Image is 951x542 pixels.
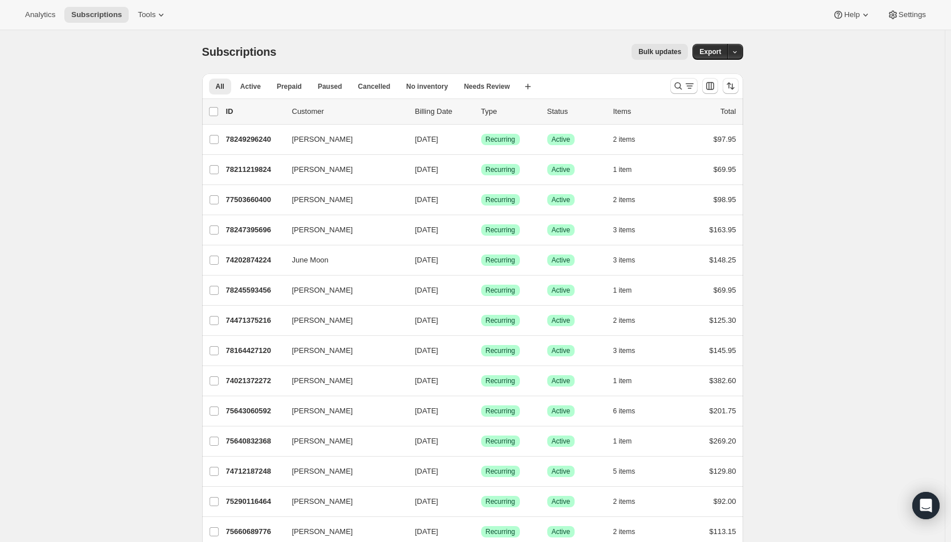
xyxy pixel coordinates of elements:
button: Search and filter results [670,78,698,94]
span: [DATE] [415,195,438,204]
span: 1 item [613,286,632,295]
button: 1 item [613,373,645,389]
p: Total [720,106,736,117]
span: Recurring [486,316,515,325]
p: 78211219824 [226,164,283,175]
p: Billing Date [415,106,472,117]
button: 5 items [613,463,648,479]
span: $145.95 [710,346,736,355]
button: 6 items [613,403,648,419]
span: Needs Review [464,82,510,91]
p: ID [226,106,283,117]
span: $148.25 [710,256,736,264]
p: Status [547,106,604,117]
span: Recurring [486,437,515,446]
span: [DATE] [415,225,438,234]
span: Analytics [25,10,55,19]
span: 2 items [613,316,636,325]
span: 1 item [613,376,632,385]
div: IDCustomerBilling DateTypeStatusItemsTotal [226,106,736,117]
span: Active [552,346,571,355]
div: 78245593456[PERSON_NAME][DATE]SuccessRecurringSuccessActive1 item$69.95 [226,282,736,298]
span: [PERSON_NAME] [292,224,353,236]
button: Export [692,44,728,60]
div: 75290116464[PERSON_NAME][DATE]SuccessRecurringSuccessActive2 items$92.00 [226,494,736,510]
button: 3 items [613,252,648,268]
span: [DATE] [415,256,438,264]
span: 6 items [613,406,636,416]
span: [PERSON_NAME] [292,134,353,145]
button: Tools [131,7,174,23]
button: [PERSON_NAME] [285,432,399,450]
span: Export [699,47,721,56]
span: [PERSON_NAME] [292,496,353,507]
span: Active [552,527,571,536]
span: [DATE] [415,286,438,294]
span: Active [552,437,571,446]
span: 5 items [613,467,636,476]
span: 2 items [613,527,636,536]
button: Sort the results [723,78,739,94]
p: 78249296240 [226,134,283,145]
button: [PERSON_NAME] [285,402,399,420]
button: June Moon [285,251,399,269]
span: 2 items [613,497,636,506]
button: [PERSON_NAME] [285,342,399,360]
span: [PERSON_NAME] [292,315,353,326]
button: [PERSON_NAME] [285,161,399,179]
button: Subscriptions [64,7,129,23]
span: $113.15 [710,527,736,536]
span: $69.95 [714,286,736,294]
span: Active [552,256,571,265]
span: Active [552,406,571,416]
div: 74712187248[PERSON_NAME][DATE]SuccessRecurringSuccessActive5 items$129.80 [226,463,736,479]
button: Help [826,7,878,23]
div: 75660689776[PERSON_NAME][DATE]SuccessRecurringSuccessActive2 items$113.15 [226,524,736,540]
button: [PERSON_NAME] [285,462,399,481]
span: Subscriptions [71,10,122,19]
div: 78247395696[PERSON_NAME][DATE]SuccessRecurringSuccessActive3 items$163.95 [226,222,736,238]
span: [PERSON_NAME] [292,164,353,175]
button: [PERSON_NAME] [285,281,399,299]
button: 1 item [613,433,645,449]
button: Create new view [519,79,537,95]
span: Prepaid [277,82,302,91]
div: 78164427120[PERSON_NAME][DATE]SuccessRecurringSuccessActive3 items$145.95 [226,343,736,359]
p: 75643060592 [226,405,283,417]
span: Recurring [486,346,515,355]
span: Recurring [486,256,515,265]
p: 78247395696 [226,224,283,236]
button: Customize table column order and visibility [702,78,718,94]
span: Recurring [486,225,515,235]
div: 78249296240[PERSON_NAME][DATE]SuccessRecurringSuccessActive2 items$97.95 [226,132,736,147]
button: Settings [880,7,933,23]
span: $269.20 [710,437,736,445]
span: $97.95 [714,135,736,143]
div: Items [613,106,670,117]
span: Tools [138,10,155,19]
span: June Moon [292,254,329,266]
span: $382.60 [710,376,736,385]
span: [DATE] [415,135,438,143]
div: Open Intercom Messenger [912,492,940,519]
span: Active [552,376,571,385]
span: Active [552,135,571,144]
span: [DATE] [415,437,438,445]
span: Recurring [486,135,515,144]
span: Active [240,82,261,91]
span: [PERSON_NAME] [292,375,353,387]
span: [PERSON_NAME] [292,285,353,296]
span: Subscriptions [202,46,277,58]
span: Recurring [486,497,515,506]
button: [PERSON_NAME] [285,130,399,149]
span: [DATE] [415,376,438,385]
span: 2 items [613,135,636,144]
p: 75290116464 [226,496,283,507]
div: 75643060592[PERSON_NAME][DATE]SuccessRecurringSuccessActive6 items$201.75 [226,403,736,419]
div: 74471375216[PERSON_NAME][DATE]SuccessRecurringSuccessActive2 items$125.30 [226,313,736,329]
span: [DATE] [415,316,438,325]
button: [PERSON_NAME] [285,191,399,209]
span: No inventory [406,82,448,91]
span: Recurring [486,527,515,536]
span: Recurring [486,286,515,295]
